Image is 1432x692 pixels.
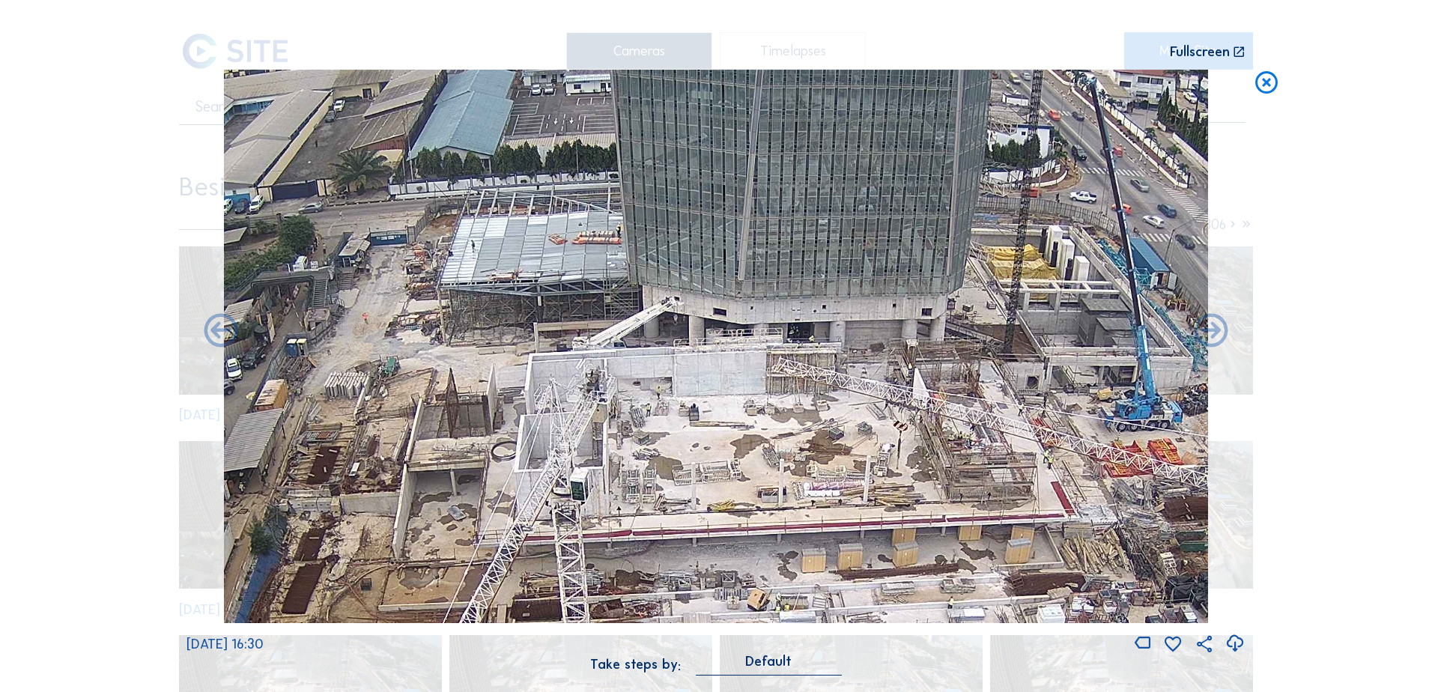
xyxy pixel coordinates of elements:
div: Take steps by: [590,658,681,671]
div: Default [696,655,842,675]
div: Default [745,655,792,668]
img: Image [224,70,1208,623]
span: [DATE] 16:30 [186,636,264,652]
div: Fullscreen [1170,45,1230,59]
i: Forward [201,312,241,352]
i: Back [1191,312,1231,352]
